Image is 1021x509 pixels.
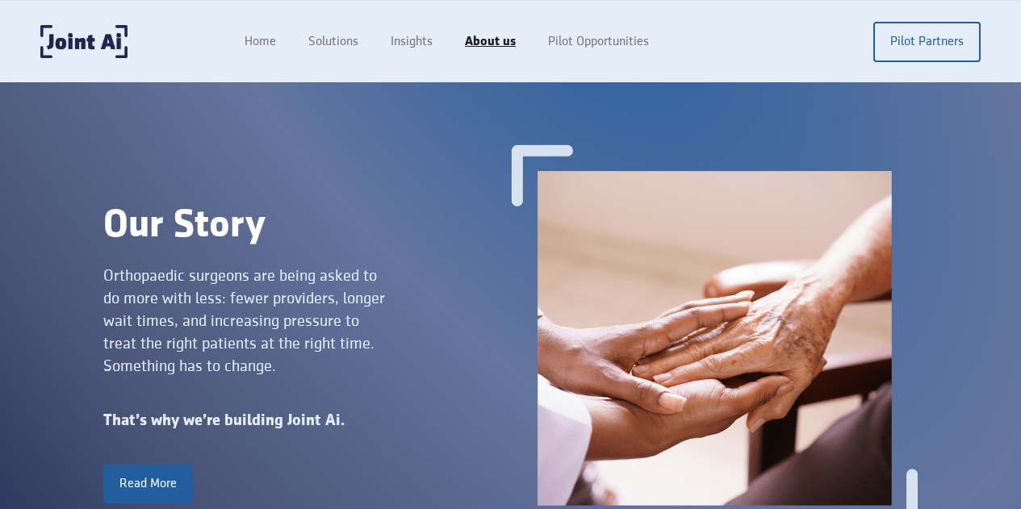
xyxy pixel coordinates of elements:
[103,465,193,503] a: Read More
[292,27,375,57] a: Solutions
[228,27,292,57] a: Home
[40,25,128,58] a: home
[103,203,511,248] div: Our Story
[103,410,511,432] div: That’s why we’re building Joint Ai.
[449,27,532,57] a: About us
[103,265,388,378] div: Orthopaedic surgeons are being asked to do more with less: fewer providers, longer wait times, an...
[532,27,665,57] a: Pilot Opportunities
[375,27,449,57] a: Insights
[873,22,981,62] a: Pilot Partners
